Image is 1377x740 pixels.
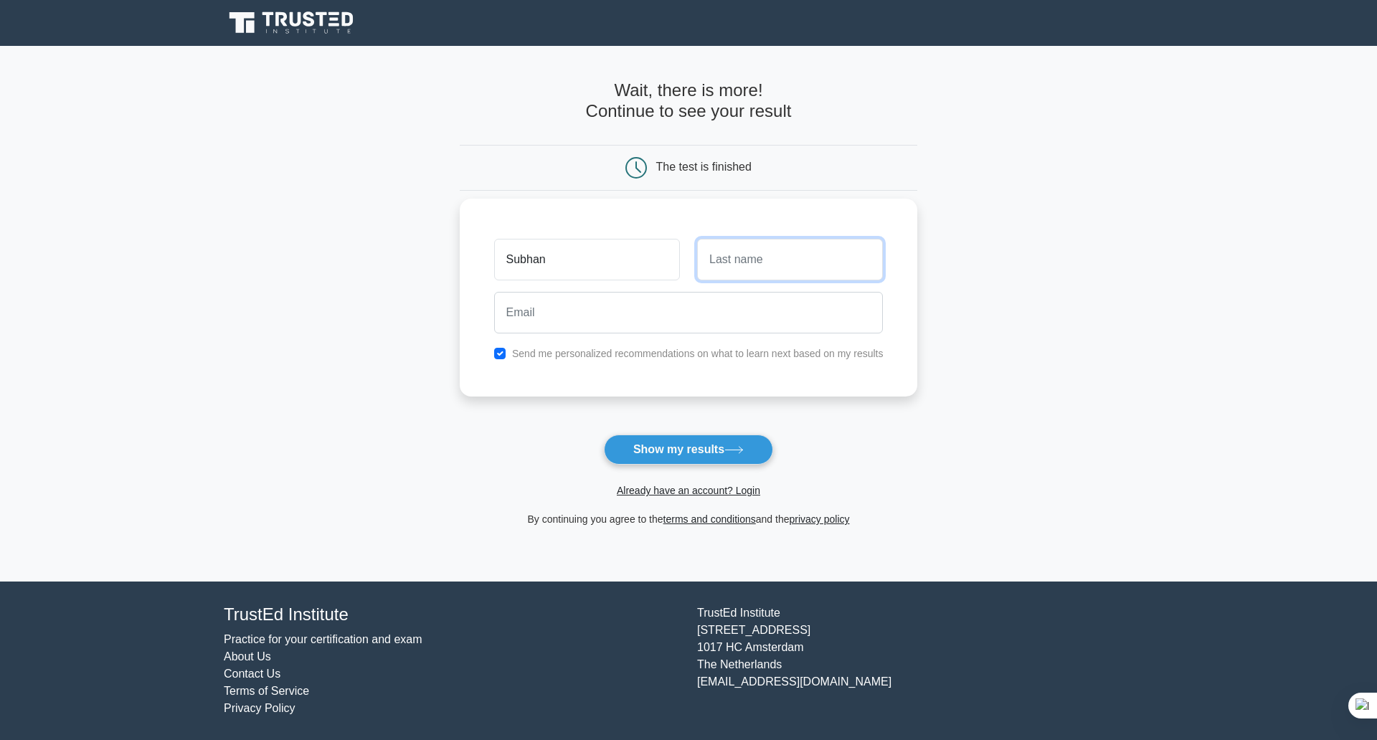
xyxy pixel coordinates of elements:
a: privacy policy [790,513,850,525]
a: Already have an account? Login [617,485,760,496]
label: Send me personalized recommendations on what to learn next based on my results [512,348,884,359]
a: Privacy Policy [224,702,295,714]
h4: Wait, there is more! Continue to see your result [460,80,918,122]
button: Show my results [604,435,773,465]
a: Practice for your certification and exam [224,633,422,645]
a: Contact Us [224,668,280,680]
h4: TrustEd Institute [224,604,680,625]
input: First name [494,239,680,280]
input: Email [494,292,884,333]
div: The test is finished [656,161,752,173]
a: About Us [224,650,271,663]
a: Terms of Service [224,685,309,697]
div: By continuing you agree to the and the [451,511,927,528]
input: Last name [697,239,883,280]
div: TrustEd Institute [STREET_ADDRESS] 1017 HC Amsterdam The Netherlands [EMAIL_ADDRESS][DOMAIN_NAME] [688,604,1162,717]
a: terms and conditions [663,513,756,525]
